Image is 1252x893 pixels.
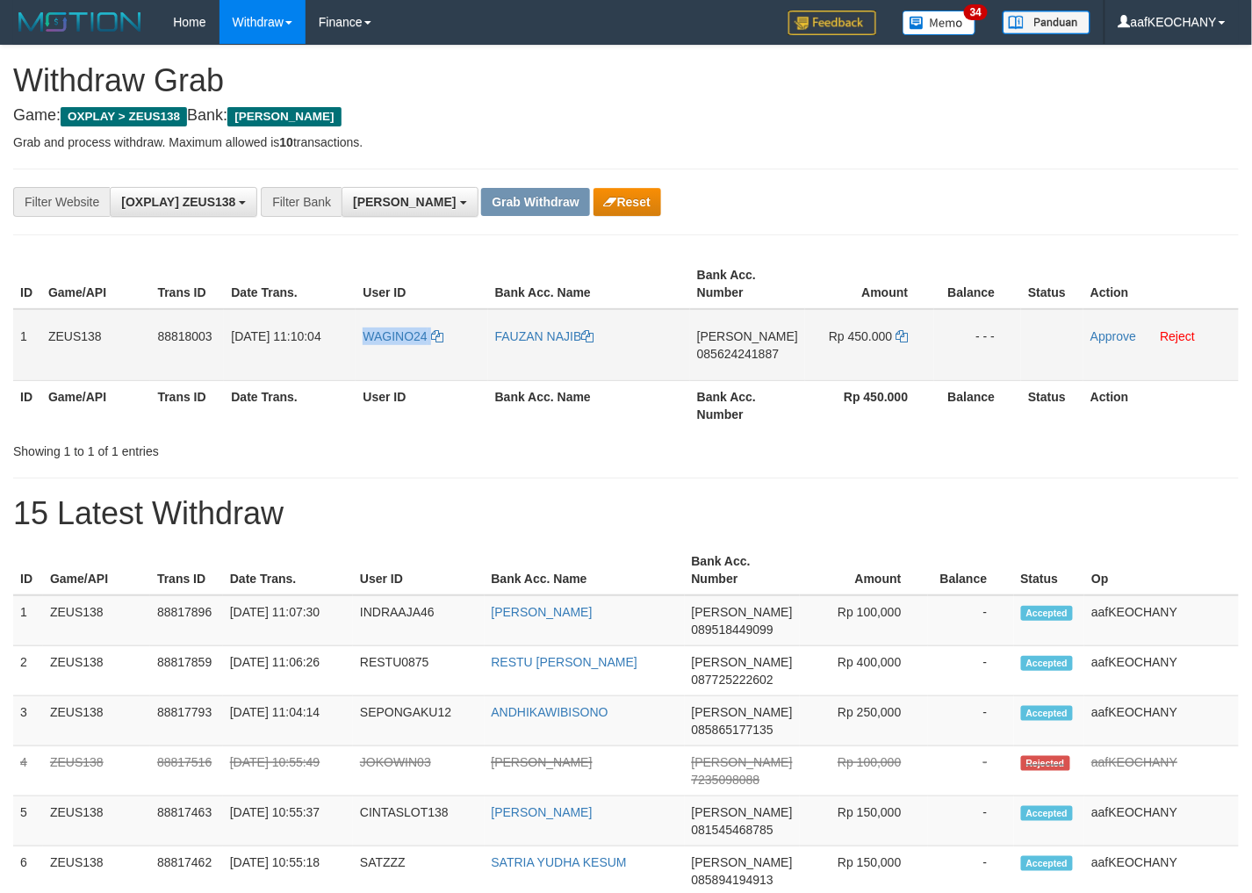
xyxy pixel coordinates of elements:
button: Grab Withdraw [481,188,589,216]
div: Filter Website [13,187,110,217]
th: Bank Acc. Name [488,259,690,309]
td: aafKEOCHANY [1084,696,1239,746]
td: [DATE] 11:07:30 [223,595,353,646]
td: 5 [13,796,43,846]
span: [PERSON_NAME] [692,805,793,819]
span: [PERSON_NAME] [692,855,793,869]
th: Status [1014,545,1085,595]
a: [PERSON_NAME] [492,805,593,819]
th: Amount [805,259,934,309]
div: Showing 1 to 1 of 1 entries [13,436,508,460]
td: 3 [13,696,43,746]
th: Rp 450.000 [805,380,934,430]
span: [PERSON_NAME] [692,655,793,669]
h1: Withdraw Grab [13,63,1239,98]
th: Game/API [41,259,151,309]
span: [PERSON_NAME] [353,195,456,209]
span: [PERSON_NAME] [692,755,793,769]
span: WAGINO24 [363,329,427,343]
th: Bank Acc. Number [690,259,805,309]
td: ZEUS138 [41,309,151,381]
span: 34 [964,4,988,20]
span: OXPLAY > ZEUS138 [61,107,187,126]
td: RESTU0875 [353,646,485,696]
a: [PERSON_NAME] [492,755,593,769]
th: Date Trans. [223,545,353,595]
td: [DATE] 10:55:37 [223,796,353,846]
img: Button%20Memo.svg [903,11,976,35]
span: [DATE] 11:10:04 [231,329,320,343]
th: Trans ID [150,545,223,595]
td: aafKEOCHANY [1084,746,1239,796]
td: 88817859 [150,646,223,696]
td: - - - [934,309,1021,381]
th: Date Trans. [224,380,356,430]
a: ANDHIKAWIBISONO [492,705,608,719]
td: CINTASLOT138 [353,796,485,846]
td: - [928,746,1014,796]
img: MOTION_logo.png [13,9,147,35]
td: 88817516 [150,746,223,796]
th: Balance [928,545,1014,595]
p: Grab and process withdraw. Maximum allowed is transactions. [13,133,1239,151]
td: - [928,595,1014,646]
td: [DATE] 11:06:26 [223,646,353,696]
th: Bank Acc. Number [685,545,800,595]
img: panduan.png [1003,11,1090,34]
td: 1 [13,595,43,646]
span: [PERSON_NAME] [692,605,793,619]
td: 88817463 [150,796,223,846]
span: Copy 081545468785 to clipboard [692,823,774,837]
a: RESTU [PERSON_NAME] [492,655,637,669]
th: Game/API [43,545,150,595]
th: Op [1084,545,1239,595]
button: [OXPLAY] ZEUS138 [110,187,257,217]
span: [OXPLAY] ZEUS138 [121,195,235,209]
td: [DATE] 10:55:49 [223,746,353,796]
h4: Game: Bank: [13,107,1239,125]
td: [DATE] 11:04:14 [223,696,353,746]
td: SEPONGAKU12 [353,696,485,746]
th: Action [1083,259,1239,309]
td: aafKEOCHANY [1084,796,1239,846]
button: [PERSON_NAME] [342,187,478,217]
td: ZEUS138 [43,646,150,696]
th: User ID [356,259,487,309]
span: [PERSON_NAME] [697,329,798,343]
span: Accepted [1021,856,1074,871]
th: ID [13,259,41,309]
strong: 10 [279,135,293,149]
img: Feedback.jpg [788,11,876,35]
th: Status [1021,259,1083,309]
th: Bank Acc. Name [485,545,685,595]
td: INDRAAJA46 [353,595,485,646]
span: [PERSON_NAME] [227,107,341,126]
th: Bank Acc. Name [488,380,690,430]
span: Rejected [1021,756,1070,771]
div: Filter Bank [261,187,342,217]
th: Bank Acc. Number [690,380,805,430]
span: Copy 085624241887 to clipboard [697,347,779,361]
td: 4 [13,746,43,796]
a: [PERSON_NAME] [492,605,593,619]
th: Status [1021,380,1083,430]
td: 88817793 [150,696,223,746]
a: WAGINO24 [363,329,443,343]
td: Rp 100,000 [800,595,928,646]
a: Approve [1090,329,1136,343]
th: ID [13,545,43,595]
td: Rp 100,000 [800,746,928,796]
span: Copy 7235098088 to clipboard [692,773,760,787]
th: ID [13,380,41,430]
td: JOKOWIN03 [353,746,485,796]
td: Rp 400,000 [800,646,928,696]
td: - [928,696,1014,746]
td: 88817896 [150,595,223,646]
th: Game/API [41,380,151,430]
span: Copy 085894194913 to clipboard [692,873,774,887]
span: Copy 087725222602 to clipboard [692,673,774,687]
td: aafKEOCHANY [1084,646,1239,696]
td: Rp 250,000 [800,696,928,746]
a: Copy 450000 to clipboard [896,329,908,343]
td: ZEUS138 [43,796,150,846]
